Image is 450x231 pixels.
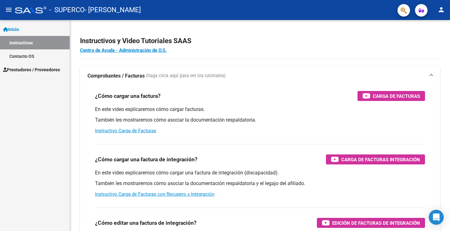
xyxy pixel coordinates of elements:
[3,26,19,33] span: Inicio
[95,169,425,176] p: En este video explicaremos cómo cargar una factura de integración (discapacidad).
[5,6,12,13] mat-icon: menu
[85,3,141,17] span: - [PERSON_NAME]
[80,35,440,47] h2: Instructivos y Video Tutoriales SAAS
[437,6,445,13] mat-icon: person
[326,154,425,164] button: Carga de Facturas Integración
[3,66,60,73] span: Prestadores / Proveedores
[373,92,420,100] span: Carga de Facturas
[95,191,214,197] a: Instructivo Carga de Facturas con Recupero x Integración
[95,155,197,164] h3: ¿Cómo cargar una factura de integración?
[429,210,444,225] div: Open Intercom Messenger
[49,3,85,17] span: - SUPERCO
[95,180,425,187] p: También les mostraremos cómo asociar la documentación respaldatoria y el legajo del afiliado.
[95,92,161,100] h3: ¿Cómo cargar una factura?
[95,218,197,227] h3: ¿Cómo editar una factura de integración?
[146,73,226,79] span: (haga click aquí para ver los tutoriales)
[317,218,425,228] button: Edición de Facturas de integración
[80,48,167,53] a: Centro de Ayuda - Administración de O.S.
[357,91,425,101] button: Carga de Facturas
[95,128,156,133] a: Instructivo Carga de Facturas
[80,66,440,86] mat-expansion-panel-header: Comprobantes / Facturas (haga click aquí para ver los tutoriales)
[95,117,425,123] p: También les mostraremos cómo asociar la documentación respaldatoria.
[95,106,425,113] p: En este video explicaremos cómo cargar facturas.
[87,73,145,79] strong: Comprobantes / Facturas
[341,156,420,163] span: Carga de Facturas Integración
[332,219,420,227] span: Edición de Facturas de integración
